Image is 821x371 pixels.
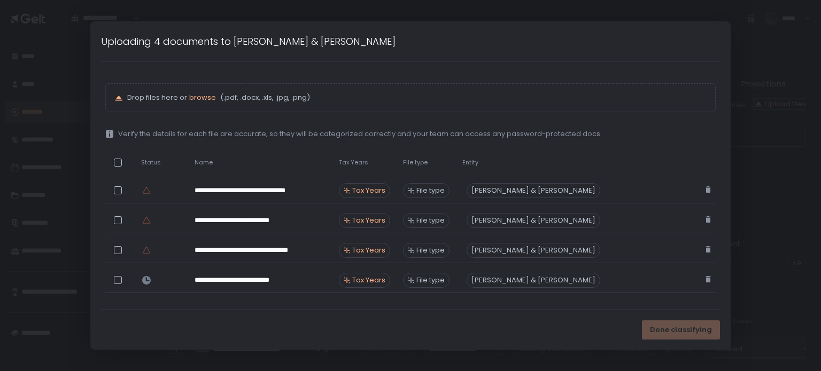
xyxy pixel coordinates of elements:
[101,34,396,49] h1: Uploading 4 documents to [PERSON_NAME] & [PERSON_NAME]
[416,275,445,285] span: File type
[467,243,600,258] div: [PERSON_NAME] & [PERSON_NAME]
[467,183,600,198] div: [PERSON_NAME] & [PERSON_NAME]
[352,246,385,255] span: Tax Years
[352,275,385,285] span: Tax Years
[195,159,213,167] span: Name
[352,186,385,195] span: Tax Years
[467,213,600,228] div: [PERSON_NAME] & [PERSON_NAME]
[339,159,368,167] span: Tax Years
[189,93,216,102] button: browse
[141,159,161,167] span: Status
[352,216,385,225] span: Tax Years
[403,159,428,167] span: File type
[127,93,707,102] p: Drop files here or
[416,216,445,225] span: File type
[416,186,445,195] span: File type
[189,92,216,102] span: browse
[118,129,602,139] span: Verify the details for each file are accurate, so they will be categorized correctly and your tea...
[467,273,600,288] div: [PERSON_NAME] & [PERSON_NAME]
[218,93,310,102] span: (.pdf, .docx, .xls, .jpg, .png)
[416,246,445,255] span: File type
[462,159,478,167] span: Entity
